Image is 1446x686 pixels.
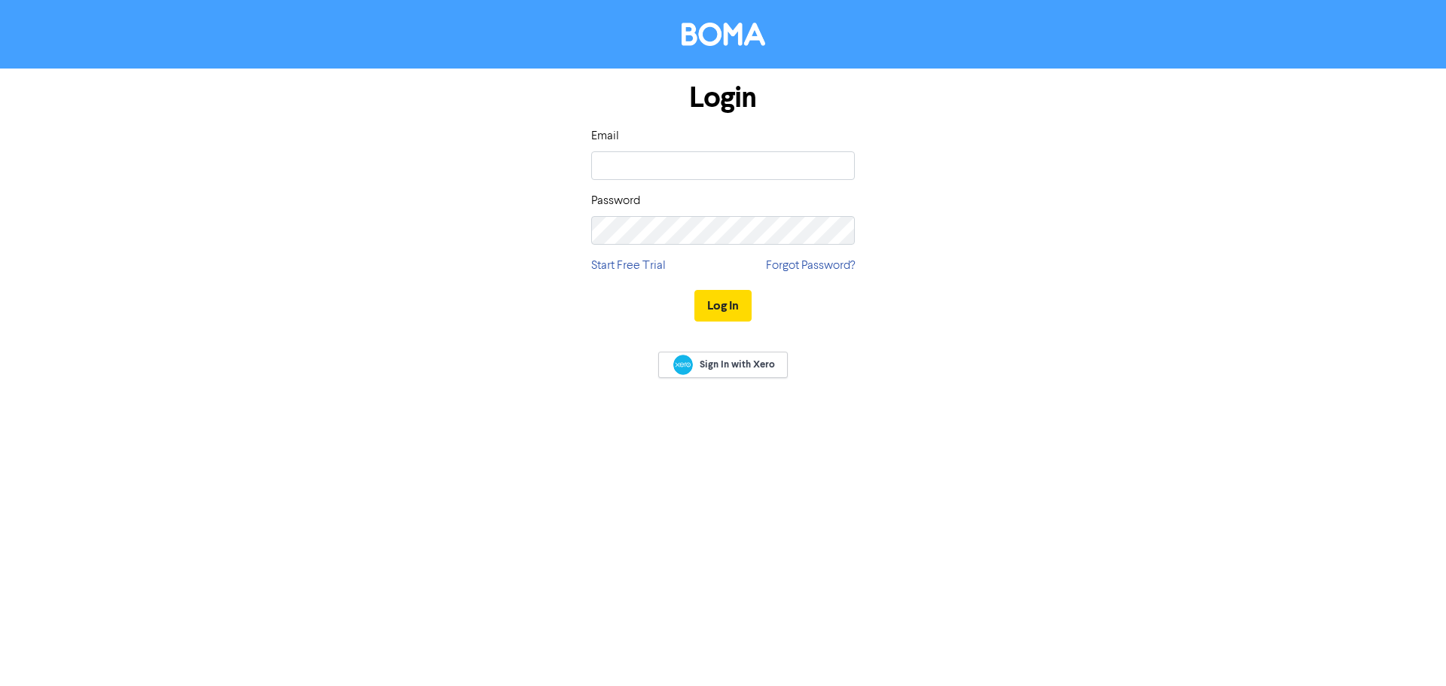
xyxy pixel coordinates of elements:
img: BOMA Logo [682,23,765,46]
span: Sign In with Xero [700,358,775,371]
img: Xero logo [673,355,693,375]
a: Sign In with Xero [658,352,788,378]
a: Start Free Trial [591,257,666,275]
label: Email [591,127,619,145]
label: Password [591,192,640,210]
h1: Login [591,81,855,115]
button: Log In [694,290,752,322]
a: Forgot Password? [766,257,855,275]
